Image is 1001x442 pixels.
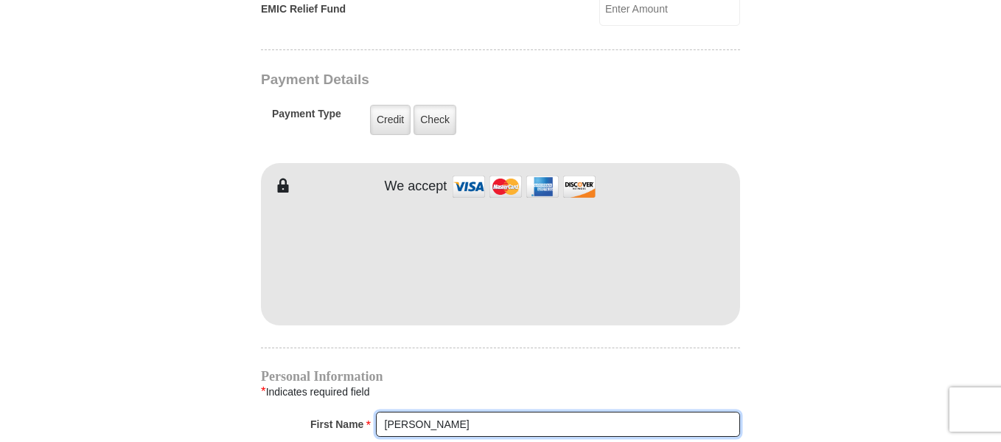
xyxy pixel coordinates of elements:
[310,414,363,435] strong: First Name
[385,179,447,195] h4: We accept
[450,170,598,202] img: credit cards accepted
[414,105,456,135] label: Check
[261,370,740,382] h4: Personal Information
[261,72,637,89] h3: Payment Details
[261,1,346,17] label: EMIC Relief Fund
[261,382,740,401] div: Indicates required field
[370,105,411,135] label: Credit
[272,108,341,128] h5: Payment Type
